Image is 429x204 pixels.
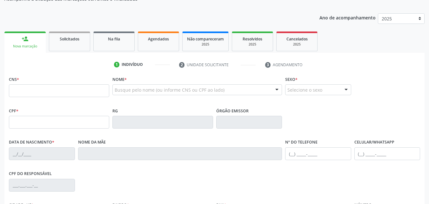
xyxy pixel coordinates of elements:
div: 2025 [237,42,268,47]
div: 2025 [281,42,313,47]
label: CPF do responsável [9,169,52,179]
label: CPF [9,106,18,116]
div: Nova marcação [9,44,41,49]
input: (__) _____-_____ [285,147,351,160]
span: Resolvidos [243,36,262,42]
label: RG [112,106,118,116]
label: Órgão emissor [216,106,249,116]
label: Celular/WhatsApp [354,137,394,147]
div: Indivíduo [122,62,143,67]
span: Cancelados [286,36,308,42]
span: Agendados [148,36,169,42]
div: person_add [22,35,29,42]
span: Selecione o sexo [287,87,322,93]
label: Nome da mãe [78,137,106,147]
span: Busque pelo nome (ou informe CNS ou CPF ao lado) [115,87,225,93]
input: (__) _____-_____ [354,147,420,160]
label: Nome [112,74,127,84]
p: Ano de acompanhamento [319,13,376,21]
span: Não compareceram [187,36,224,42]
input: ___.___.___-__ [9,179,75,192]
label: Sexo [285,74,298,84]
span: Na fila [108,36,120,42]
span: Solicitados [60,36,79,42]
input: __/__/____ [9,147,75,160]
label: CNS [9,74,19,84]
label: Nº do Telefone [285,137,318,147]
label: Data de nascimento [9,137,54,147]
div: 2025 [187,42,224,47]
div: 1 [114,62,120,67]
